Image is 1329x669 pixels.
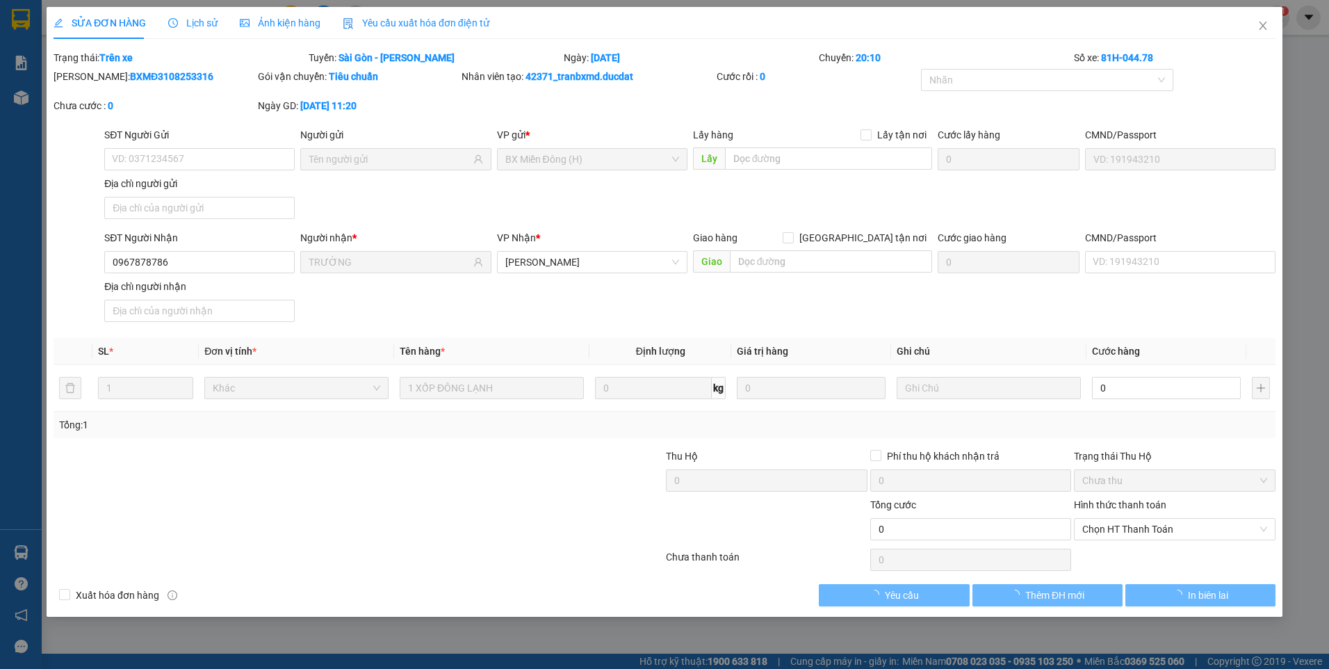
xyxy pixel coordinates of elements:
button: Thêm ĐH mới [972,584,1123,606]
div: Ngày: [562,50,817,65]
img: icon [343,18,354,29]
b: Tiêu chuẩn [329,71,378,82]
b: 0 [108,100,113,111]
b: 20:10 [856,52,881,63]
span: Yêu cầu xuất hóa đơn điện tử [343,17,489,29]
span: Ảnh kiện hàng [240,17,320,29]
input: Địa chỉ của người nhận [104,300,295,322]
span: Giao hàng [693,232,737,243]
span: Tổng cước [870,499,916,510]
span: Lấy [693,147,725,170]
span: Yêu cầu [885,588,919,603]
span: loading [1173,590,1188,599]
div: Trạng thái: [52,50,307,65]
div: SĐT Người Nhận [104,230,295,245]
div: Địa chỉ người nhận [104,279,295,294]
label: Cước giao hàng [938,232,1006,243]
button: In biên lai [1125,584,1275,606]
span: Chọn HT Thanh Toán [1082,519,1267,540]
span: Thu Hộ [666,451,698,462]
div: Số xe: [1073,50,1277,65]
span: user [473,257,483,267]
div: Trạng thái Thu Hộ [1074,449,1275,464]
input: Địa chỉ của người gửi [104,197,295,219]
span: loading [1010,590,1025,599]
span: Đơn vị tính [204,346,256,357]
button: plus [1252,377,1270,399]
div: Chuyến: [817,50,1073,65]
b: Trên xe [99,52,133,63]
button: delete [59,377,81,399]
label: Cước lấy hàng [938,129,1000,140]
input: Tên người nhận [309,255,470,270]
span: Lấy tận nơi [872,127,932,143]
span: Phí thu hộ khách nhận trả [881,449,1005,464]
input: Ghi Chú [897,377,1081,399]
span: Thêm ĐH mới [1025,588,1084,603]
div: Nhân viên tạo: [462,69,714,84]
b: 42371_tranbxmd.ducdat [525,71,633,82]
div: CMND/Passport [1085,127,1275,143]
span: VP Nhận [497,232,536,243]
label: Hình thức thanh toán [1074,499,1166,510]
b: Sài Gòn - [PERSON_NAME] [339,52,455,63]
span: user [473,154,483,164]
span: info-circle [168,590,177,600]
span: loading [870,590,885,599]
input: Cước giao hàng [938,251,1079,273]
input: Dọc đường [725,147,933,170]
input: VD: 191943210 [1085,148,1275,170]
b: BXMĐ3108253316 [130,71,213,82]
span: Giao [693,250,730,273]
div: Người nhận [300,230,491,245]
div: CMND/Passport [1085,230,1275,245]
span: SỬA ĐƠN HÀNG [54,17,146,29]
input: Dọc đường [730,250,933,273]
div: Tổng: 1 [59,417,513,433]
b: [DATE] 11:20 [300,100,357,111]
button: Yêu cầu [819,584,969,606]
span: Phan Đình Phùng [505,252,679,273]
b: [DATE] [591,52,620,63]
span: Lấy hàng [693,129,733,140]
div: Tuyến: [307,50,562,65]
div: SĐT Người Gửi [104,127,295,143]
b: 81H-044.78 [1101,52,1153,63]
span: In biên lai [1188,588,1228,603]
span: SL [98,346,109,357]
input: Tên người gửi [309,152,470,167]
div: VP gửi [497,127,687,143]
div: Chưa thanh toán [664,549,869,574]
span: Tên hàng [400,346,445,357]
button: Close [1244,7,1282,46]
span: close [1257,20,1269,31]
div: Người gửi [300,127,491,143]
span: Lịch sử [168,17,218,29]
span: Khác [213,378,380,398]
span: picture [240,18,250,28]
span: clock-circle [168,18,178,28]
div: Địa chỉ người gửi [104,176,295,191]
span: BX Miền Đông (H) [505,149,679,170]
span: kg [712,377,726,399]
th: Ghi chú [891,338,1086,365]
input: 0 [737,377,886,399]
input: VD: Bàn, Ghế [400,377,584,399]
span: Chưa thu [1082,470,1267,491]
input: Cước lấy hàng [938,148,1079,170]
div: Gói vận chuyển: [258,69,459,84]
span: Cước hàng [1092,346,1140,357]
span: Định lượng [636,346,685,357]
span: edit [54,18,63,28]
div: Ngày GD: [258,98,459,113]
div: Chưa cước : [54,98,255,113]
span: [GEOGRAPHIC_DATA] tận nơi [794,230,932,245]
b: 0 [760,71,765,82]
span: Xuất hóa đơn hàng [70,588,165,603]
span: Giá trị hàng [737,346,788,357]
div: Cước rồi : [717,69,918,84]
div: [PERSON_NAME]: [54,69,255,84]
